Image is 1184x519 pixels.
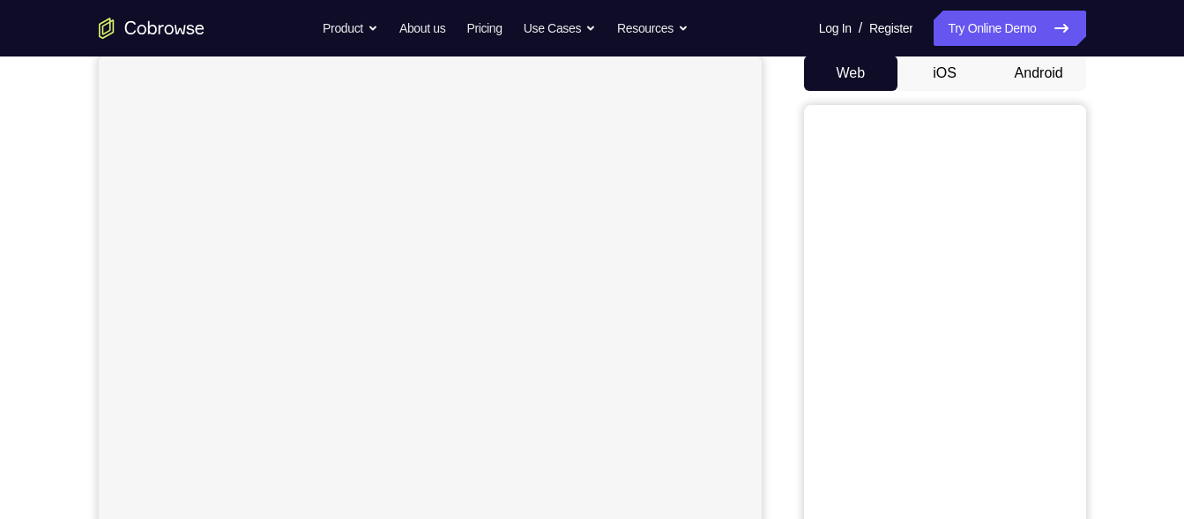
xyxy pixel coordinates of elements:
[992,56,1086,91] button: Android
[466,11,502,46] a: Pricing
[524,11,596,46] button: Use Cases
[99,18,205,39] a: Go to the home page
[323,11,378,46] button: Product
[399,11,445,46] a: About us
[934,11,1085,46] a: Try Online Demo
[617,11,689,46] button: Resources
[804,56,898,91] button: Web
[897,56,992,91] button: iOS
[869,11,912,46] a: Register
[819,11,852,46] a: Log In
[859,18,862,39] span: /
